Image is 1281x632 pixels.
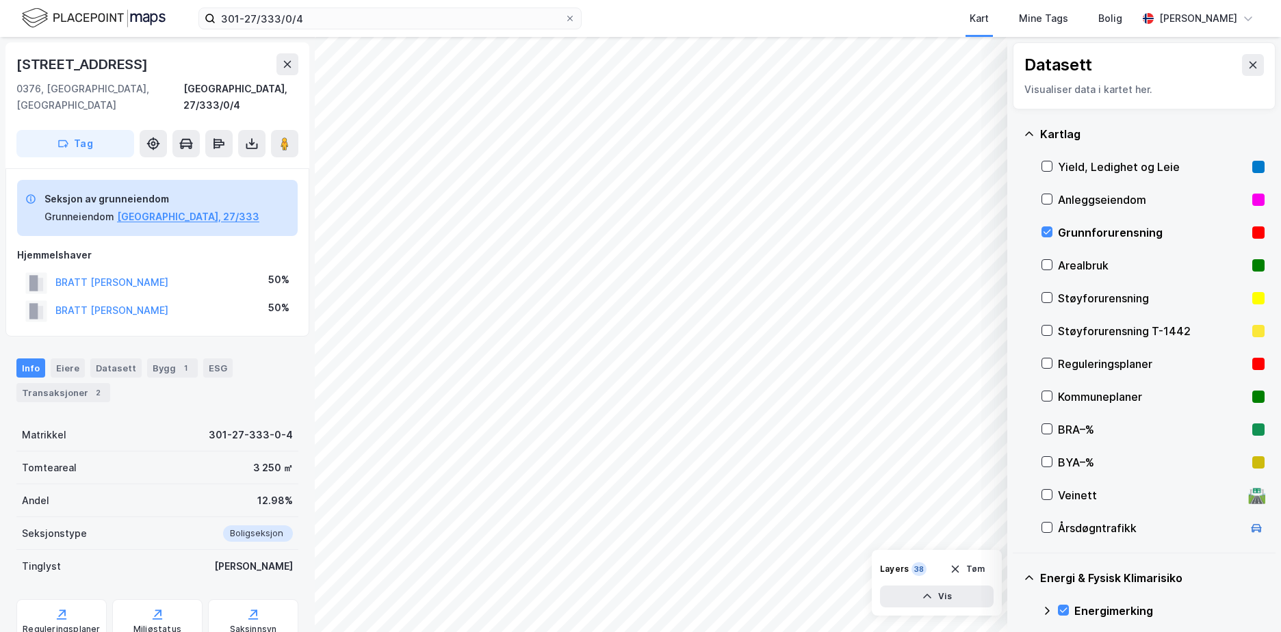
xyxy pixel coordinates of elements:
img: logo.f888ab2527a4732fd821a326f86c7f29.svg [22,6,166,30]
div: BRA–% [1058,421,1247,438]
div: Kommuneplaner [1058,389,1247,405]
div: Kartlag [1040,126,1265,142]
div: Visualiser data i kartet her. [1024,81,1264,98]
div: 2 [91,386,105,399]
div: Mine Tags [1019,10,1068,27]
div: Datasett [90,358,142,378]
input: Søk på adresse, matrikkel, gårdeiere, leietakere eller personer [216,8,565,29]
div: Yield, Ledighet og Leie [1058,159,1247,175]
div: Støyforurensning T-1442 [1058,323,1247,339]
button: Tag [16,130,134,157]
div: Årsdøgntrafikk [1058,520,1243,536]
div: Bolig [1098,10,1122,27]
div: Eiere [51,358,85,378]
div: 301-27-333-0-4 [209,427,293,443]
div: 12.98% [257,492,293,509]
div: 🛣️ [1247,486,1266,504]
div: 50% [268,300,289,316]
div: [PERSON_NAME] [1159,10,1237,27]
button: Tøm [941,558,994,580]
div: [GEOGRAPHIC_DATA], 27/333/0/4 [183,81,298,114]
div: [PERSON_NAME] [214,558,293,575]
div: Info [16,358,45,378]
div: Grunnforurensning [1058,224,1247,241]
div: Reguleringsplaner [1058,356,1247,372]
div: Støyforurensning [1058,290,1247,306]
button: [GEOGRAPHIC_DATA], 27/333 [117,209,259,225]
div: Grunneiendom [44,209,114,225]
div: Datasett [1024,54,1092,76]
div: Tomteareal [22,460,77,476]
div: Hjemmelshaver [17,247,298,263]
div: 1 [179,361,192,375]
div: 3 250 ㎡ [253,460,293,476]
div: Seksjonstype [22,525,87,542]
div: BYA–% [1058,454,1247,471]
div: ESG [203,358,233,378]
div: [STREET_ADDRESS] [16,53,151,75]
div: Anleggseiendom [1058,192,1247,208]
div: Veinett [1058,487,1243,503]
div: Layers [880,564,909,575]
div: Andel [22,492,49,509]
button: Vis [880,585,994,607]
div: 38 [911,562,927,576]
iframe: Chat Widget [1213,566,1281,632]
div: Matrikkel [22,427,66,443]
div: Transaksjoner [16,383,110,402]
div: Arealbruk [1058,257,1247,274]
div: Seksjon av grunneiendom [44,191,259,207]
div: Energimerking [1074,603,1265,619]
div: Energi & Fysisk Klimarisiko [1040,570,1265,586]
div: Kart [970,10,989,27]
div: 0376, [GEOGRAPHIC_DATA], [GEOGRAPHIC_DATA] [16,81,183,114]
div: 50% [268,272,289,288]
div: Tinglyst [22,558,61,575]
div: Bygg [147,358,198,378]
